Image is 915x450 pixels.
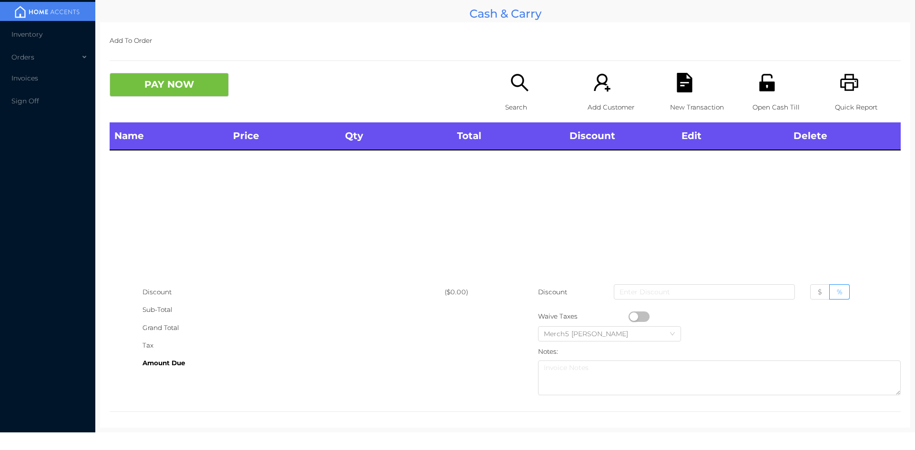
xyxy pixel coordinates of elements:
[452,122,564,150] th: Total
[565,122,677,150] th: Discount
[544,327,638,341] div: Merch5 Lawrence
[228,122,340,150] th: Price
[840,73,859,92] i: icon: printer
[142,301,445,319] div: Sub-Total
[110,73,229,97] button: PAY NOW
[110,122,228,150] th: Name
[11,74,38,82] span: Invoices
[789,122,901,150] th: Delete
[752,99,818,116] p: Open Cash Till
[11,30,42,39] span: Inventory
[670,331,675,338] i: icon: down
[538,283,568,301] p: Discount
[142,354,445,372] div: Amount Due
[510,73,529,92] i: icon: search
[142,337,445,354] div: Tax
[100,5,910,22] div: Cash & Carry
[505,99,571,116] p: Search
[675,73,694,92] i: icon: file-text
[11,97,39,105] span: Sign Off
[538,308,629,325] div: Waive Taxes
[11,5,83,19] img: mainBanner
[538,348,558,355] label: Notes:
[142,283,445,301] div: Discount
[837,288,842,296] span: %
[835,99,901,116] p: Quick Report
[142,319,445,337] div: Grand Total
[340,122,452,150] th: Qty
[818,288,822,296] span: $
[670,99,736,116] p: New Transaction
[614,284,795,300] input: Enter Discount
[592,73,612,92] i: icon: user-add
[445,283,505,301] div: ($0.00)
[677,122,789,150] th: Edit
[757,73,777,92] i: icon: unlock
[588,99,653,116] p: Add Customer
[110,32,901,50] p: Add To Order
